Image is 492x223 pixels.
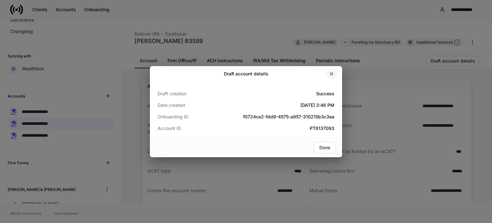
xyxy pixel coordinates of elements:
h5: PT8137093 [217,125,334,132]
p: Date created [158,102,217,108]
h5: [DATE] 3:46 PM [217,102,334,108]
h5: Success [217,90,334,97]
h2: Draft account details [224,71,268,77]
h5: f0724ce2-fdd9-4575-a957-310215b3c3ea [217,114,334,120]
p: Onboarding ID [158,114,217,120]
p: Account ID [158,125,217,132]
div: Done [319,145,330,150]
p: Draft creation [158,90,217,97]
button: Done [314,142,336,153]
